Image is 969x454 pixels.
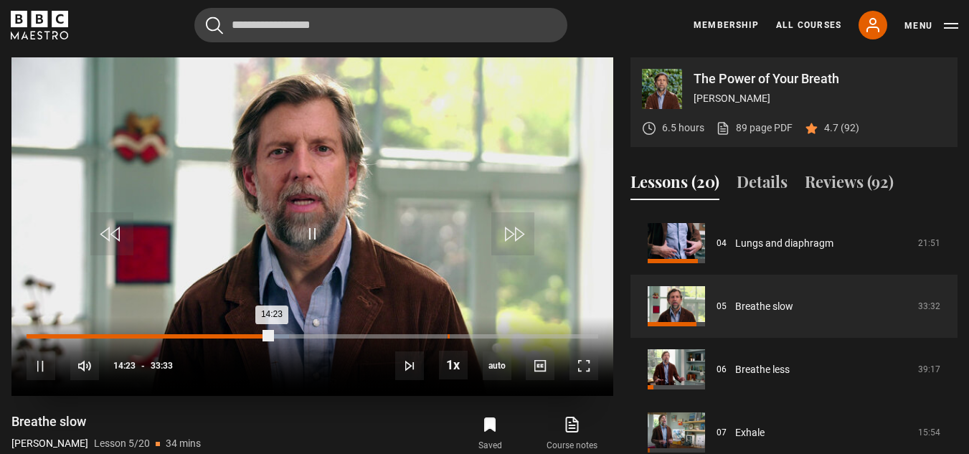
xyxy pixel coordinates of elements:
a: Lungs and diaphragm [735,236,833,251]
span: auto [483,351,511,380]
svg: BBC Maestro [11,11,68,39]
button: Mute [70,351,99,380]
p: [PERSON_NAME] [694,91,946,106]
div: Progress Bar [27,334,598,339]
span: 14:23 [113,353,136,379]
button: Next Lesson [395,351,424,380]
p: Lesson 5/20 [94,436,150,451]
video-js: Video Player [11,57,613,396]
h1: Breathe slow [11,413,201,430]
a: 89 page PDF [716,120,793,136]
button: Details [737,170,788,200]
div: Current quality: 720p [483,351,511,380]
button: Pause [27,351,55,380]
p: 34 mins [166,436,201,451]
p: The Power of Your Breath [694,72,946,85]
button: Captions [526,351,554,380]
button: Lessons (20) [630,170,719,200]
p: 4.7 (92) [824,120,859,136]
button: Playback Rate [439,351,468,379]
a: Breathe less [735,362,790,377]
button: Toggle navigation [904,19,958,33]
a: Breathe slow [735,299,793,314]
a: Exhale [735,425,765,440]
span: - [141,361,145,371]
span: 33:33 [151,353,173,379]
a: Membership [694,19,759,32]
input: Search [194,8,567,42]
a: All Courses [776,19,841,32]
button: Reviews (92) [805,170,894,200]
p: [PERSON_NAME] [11,436,88,451]
p: 6.5 hours [662,120,704,136]
button: Submit the search query [206,16,223,34]
button: Fullscreen [569,351,598,380]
